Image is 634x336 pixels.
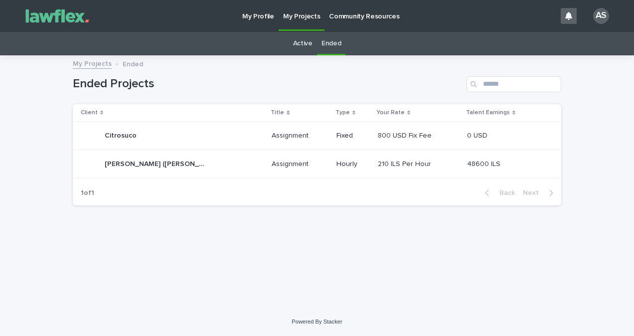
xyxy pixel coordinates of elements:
[81,107,98,118] p: Client
[123,58,143,69] p: Ended
[73,57,112,69] a: My Projects
[477,188,519,197] button: Back
[523,189,545,196] span: Next
[321,32,341,55] a: Ended
[378,158,433,168] p: 210 ILS Per Hour
[378,130,434,140] p: 800 USD Fix Fee
[272,158,311,168] p: Assignment
[467,130,489,140] p: 0 USD
[105,158,206,168] p: [PERSON_NAME] ([PERSON_NAME]
[377,107,405,118] p: Your Rate
[593,8,609,24] div: AS
[73,122,561,150] tr: CitrosucoCitrosuco AssignmentAssignment Fixed800 USD Fix Fee800 USD Fix Fee 0 USD0 USD
[336,160,370,168] p: Hourly
[493,189,515,196] span: Back
[292,319,342,325] a: Powered By Stacker
[271,107,284,118] p: Title
[336,132,370,140] p: Fixed
[467,158,502,168] p: 48600 ILS
[73,77,463,91] h1: Ended Projects
[466,107,510,118] p: Talent Earnings
[519,188,561,197] button: Next
[73,181,102,205] p: 1 of 1
[467,76,561,92] input: Search
[293,32,313,55] a: Active
[272,130,311,140] p: Assignment
[105,130,139,140] p: Citrosuco
[73,150,561,178] tr: [PERSON_NAME] ([PERSON_NAME][PERSON_NAME] ([PERSON_NAME] AssignmentAssignment Hourly210 ILS Per H...
[335,107,350,118] p: Type
[20,6,95,26] img: Gnvw4qrBSHOAfo8VMhG6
